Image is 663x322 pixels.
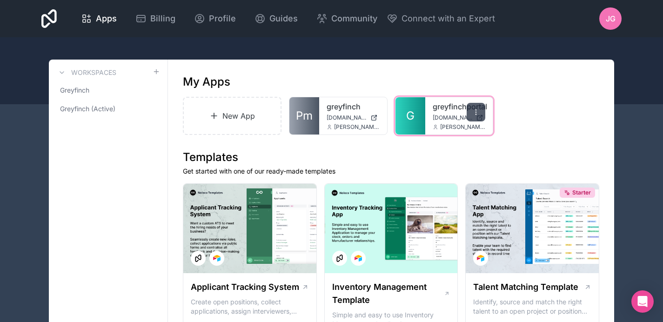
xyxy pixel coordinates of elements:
span: Greyfinch [60,86,89,95]
img: Airtable Logo [213,255,221,262]
span: Profile [209,12,236,25]
span: [PERSON_NAME][EMAIL_ADDRESS][PERSON_NAME][DOMAIN_NAME] [440,123,486,131]
span: [PERSON_NAME][EMAIL_ADDRESS][PERSON_NAME][DOMAIN_NAME] [334,123,380,131]
button: Connect with an Expert [387,12,495,25]
span: Starter [572,189,591,196]
span: G [406,108,415,123]
span: Community [331,12,377,25]
span: [DOMAIN_NAME] [433,114,473,121]
div: Open Intercom Messenger [631,290,654,313]
a: [DOMAIN_NAME] [327,114,380,121]
a: Community [309,8,385,29]
h1: My Apps [183,74,230,89]
p: Get started with one of our ready-made templates [183,167,599,176]
a: Greyfinch (Active) [56,101,160,117]
span: Guides [269,12,298,25]
a: Apps [74,8,124,29]
img: Airtable Logo [355,255,362,262]
a: Greyfinch [56,82,160,99]
p: Create open positions, collect applications, assign interviewers, centralise candidate feedback a... [191,297,309,316]
a: Workspaces [56,67,116,78]
span: Connect with an Expert [402,12,495,25]
a: Guides [247,8,305,29]
h1: Talent Matching Template [473,281,578,294]
a: Profile [187,8,243,29]
a: [DOMAIN_NAME] [433,114,486,121]
span: Pm [296,108,313,123]
a: Billing [128,8,183,29]
span: Billing [150,12,175,25]
a: greyfinch [327,101,380,112]
span: [DOMAIN_NAME] [327,114,367,121]
p: Identify, source and match the right talent to an open project or position with our Talent Matchi... [473,297,591,316]
a: New App [183,97,281,135]
h1: Applicant Tracking System [191,281,299,294]
a: G [395,97,425,134]
h1: Templates [183,150,599,165]
span: Apps [96,12,117,25]
span: Greyfinch (Active) [60,104,115,114]
a: greyfinchportal [433,101,486,112]
h1: Inventory Management Template [332,281,444,307]
h3: Workspaces [71,68,116,77]
img: Airtable Logo [477,255,484,262]
a: Pm [289,97,319,134]
span: JG [606,13,616,24]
